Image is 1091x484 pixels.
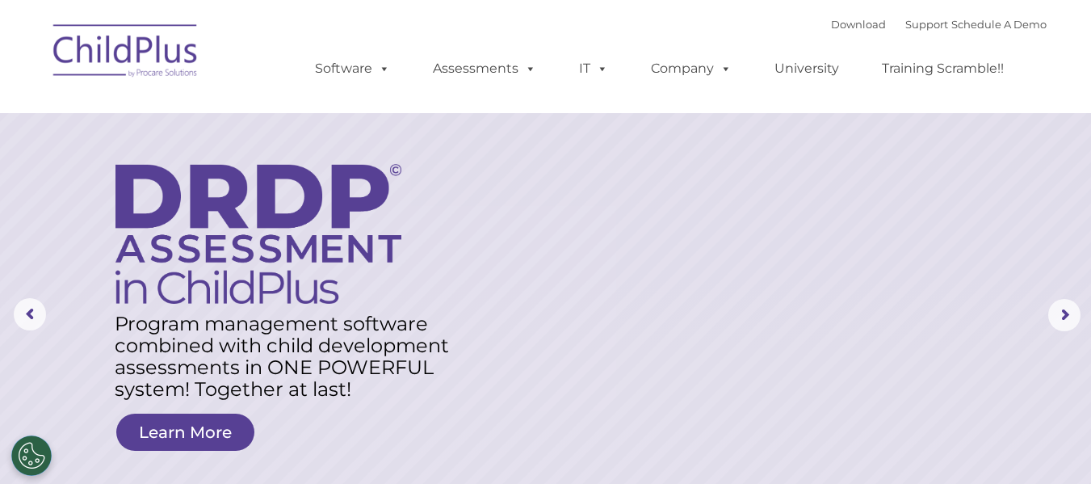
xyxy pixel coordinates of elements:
a: Learn More [116,414,254,451]
font: | [831,18,1047,31]
rs-layer: Program management software combined with child development assessments in ONE POWERFUL system! T... [115,313,464,400]
span: Phone number [224,173,293,185]
a: Company [635,53,748,85]
span: Last name [224,107,274,119]
a: Support [905,18,948,31]
img: DRDP Assessment in ChildPlus [115,164,401,304]
button: Cookies Settings [11,436,52,476]
img: ChildPlus by Procare Solutions [45,13,207,94]
a: Assessments [417,53,552,85]
a: Training Scramble!! [866,53,1020,85]
a: Download [831,18,886,31]
a: Software [299,53,406,85]
a: IT [563,53,624,85]
a: Schedule A Demo [951,18,1047,31]
a: University [758,53,855,85]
